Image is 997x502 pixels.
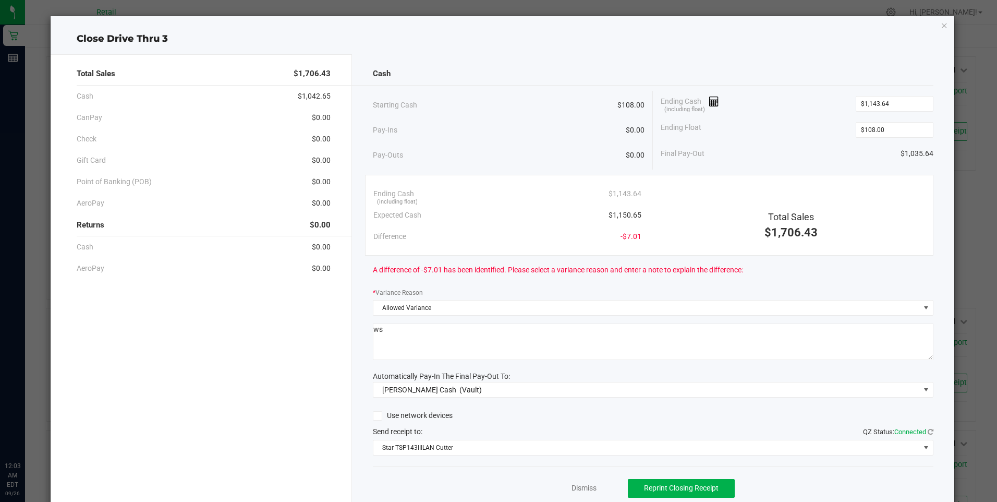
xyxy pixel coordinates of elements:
[312,263,331,274] span: $0.00
[382,386,456,394] span: [PERSON_NAME] Cash
[377,198,418,207] span: (including float)
[373,188,414,199] span: Ending Cash
[373,125,397,136] span: Pay-Ins
[77,155,106,166] span: Gift Card
[298,91,331,102] span: $1,042.65
[312,242,331,253] span: $0.00
[10,419,42,450] iframe: Resource center
[661,122,701,138] span: Ending Float
[373,210,421,221] span: Expected Cash
[294,68,331,80] span: $1,706.43
[77,242,93,253] span: Cash
[609,210,641,221] span: $1,150.65
[373,288,423,297] label: Variance Reason
[644,484,719,492] span: Reprint Closing Receipt
[626,150,645,161] span: $0.00
[312,176,331,187] span: $0.00
[894,428,926,436] span: Connected
[901,148,933,159] span: $1,035.64
[661,148,704,159] span: Final Pay-Out
[31,417,43,429] iframe: Resource center unread badge
[572,483,597,494] a: Dismiss
[664,105,705,114] span: (including float)
[373,301,920,315] span: Allowed Variance
[373,440,920,455] span: Star TSP143IIILAN Cutter
[764,226,818,239] span: $1,706.43
[77,214,330,236] div: Returns
[459,386,482,394] span: (Vault)
[77,112,102,123] span: CanPay
[373,231,406,242] span: Difference
[77,198,104,209] span: AeroPay
[373,265,743,276] span: A difference of -$7.01 has been identified. Please select a variance reason and enter a note to e...
[312,112,331,123] span: $0.00
[373,100,417,111] span: Starting Cash
[77,263,104,274] span: AeroPay
[373,68,391,80] span: Cash
[312,134,331,145] span: $0.00
[312,198,331,209] span: $0.00
[373,410,453,421] label: Use network devices
[373,372,510,380] span: Automatically Pay-In The Final Pay-Out To:
[768,211,814,222] span: Total Sales
[609,188,641,199] span: $1,143.64
[373,427,422,436] span: Send receipt to:
[310,219,331,231] span: $0.00
[628,479,735,498] button: Reprint Closing Receipt
[621,231,641,242] span: -$7.01
[51,32,954,46] div: Close Drive Thru 3
[626,125,645,136] span: $0.00
[77,134,96,145] span: Check
[77,68,115,80] span: Total Sales
[312,155,331,166] span: $0.00
[373,150,403,161] span: Pay-Outs
[863,428,933,436] span: QZ Status:
[77,176,152,187] span: Point of Banking (POB)
[661,96,719,112] span: Ending Cash
[77,91,93,102] span: Cash
[617,100,645,111] span: $108.00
